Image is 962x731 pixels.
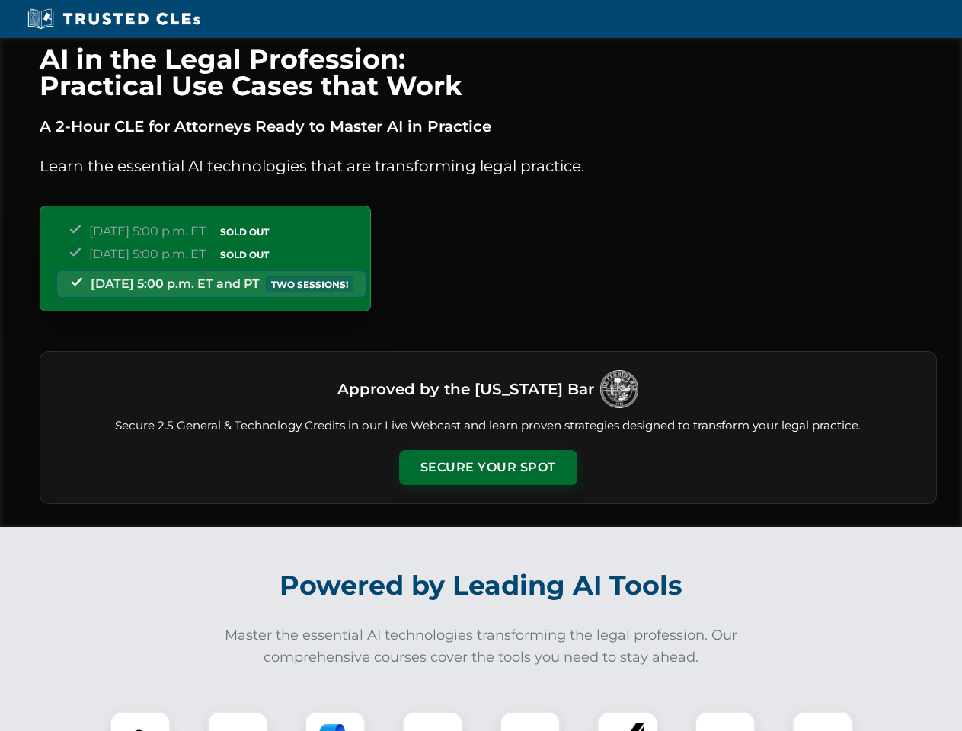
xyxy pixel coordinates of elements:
h2: Powered by Leading AI Tools [59,559,903,612]
p: A 2-Hour CLE for Attorneys Ready to Master AI in Practice [40,114,937,139]
p: Master the essential AI technologies transforming the legal profession. Our comprehensive courses... [215,624,748,669]
span: [DATE] 5:00 p.m. ET [89,224,206,238]
button: Secure Your Spot [399,450,577,485]
p: Learn the essential AI technologies that are transforming legal practice. [40,154,937,178]
img: Trusted CLEs [23,8,205,30]
h3: Approved by the [US_STATE] Bar [337,375,594,403]
span: SOLD OUT [215,247,274,263]
img: Logo [600,370,638,408]
span: SOLD OUT [215,224,274,240]
span: [DATE] 5:00 p.m. ET [89,247,206,261]
h1: AI in the Legal Profession: Practical Use Cases that Work [40,46,937,99]
p: Secure 2.5 General & Technology Credits in our Live Webcast and learn proven strategies designed ... [59,417,918,435]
